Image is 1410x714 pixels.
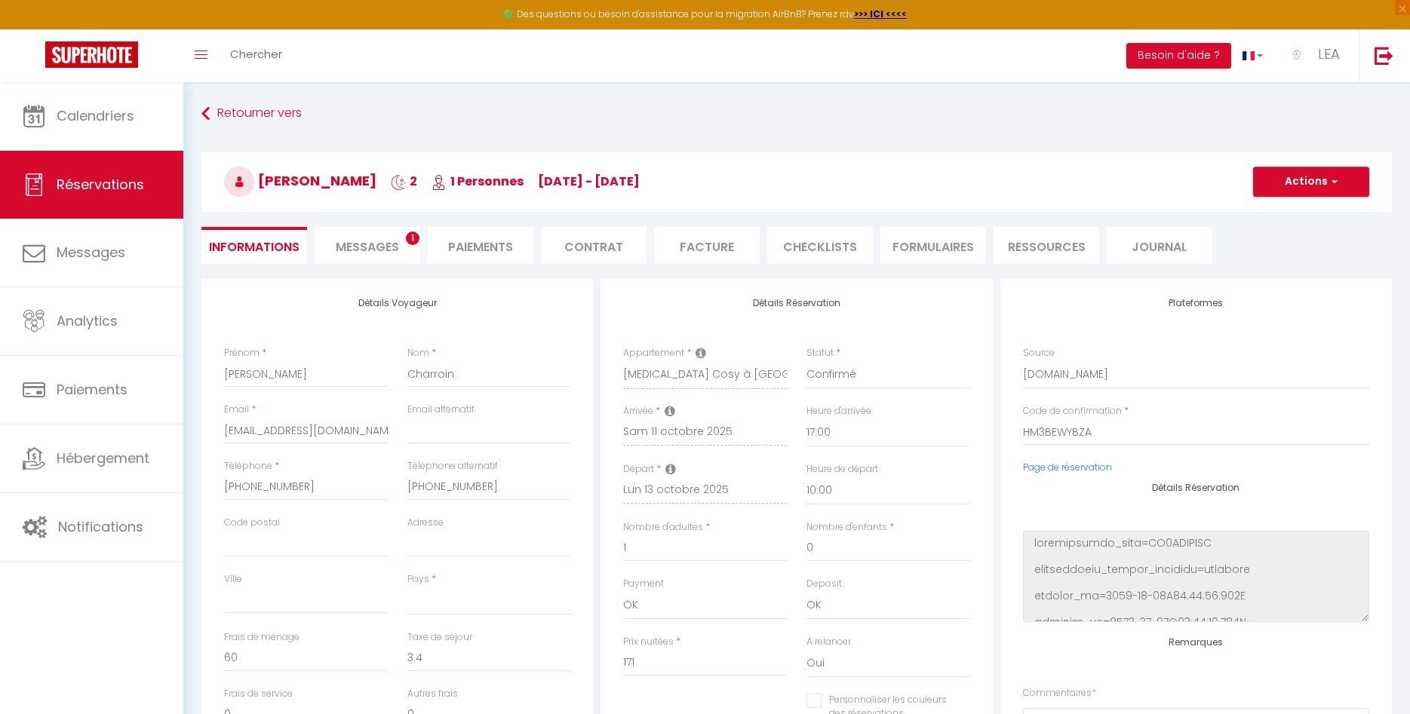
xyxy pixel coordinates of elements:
[219,29,293,82] a: Chercher
[224,346,260,360] label: Prénom
[224,630,300,645] label: Frais de ménage
[623,298,969,308] h4: Détails Réservation
[407,572,429,587] label: Pays
[57,243,125,262] span: Messages
[406,231,419,245] span: 1
[201,100,1392,127] a: Retourner vers
[57,175,144,194] span: Réservations
[806,635,851,649] label: A relancer
[806,520,887,535] label: Nombre d'enfants
[407,630,472,645] label: Taxe de séjour
[1286,43,1308,66] img: ...
[432,173,524,190] span: 1 Personnes
[57,380,127,399] span: Paiements
[623,404,653,418] label: Arrivée
[407,459,498,473] label: Téléphone alternatif
[1023,461,1112,473] a: Page de réservation
[230,46,282,62] span: Chercher
[654,227,760,264] li: Facture
[57,311,118,330] span: Analytics
[806,346,834,360] label: Statut
[541,227,647,264] li: Contrat
[1023,483,1369,493] h4: Détails Réservation
[623,520,703,535] label: Nombre d'adultes
[407,516,444,530] label: Adresse
[538,173,640,190] span: [DATE] - [DATE]
[806,577,842,591] label: Deposit
[224,403,249,417] label: Email
[1023,404,1122,418] label: Code de confirmation
[1107,227,1212,264] li: Journal
[1126,43,1231,69] button: Besoin d'aide ?
[224,516,280,530] label: Code postal
[224,687,293,701] label: Frais de service
[623,346,684,360] label: Appartement
[806,404,871,418] label: Heure d'arrivée
[767,227,873,264] li: CHECKLISTS
[58,517,143,536] span: Notifications
[224,459,272,473] label: Téléphone
[45,41,138,68] img: Super Booking
[1023,637,1369,648] h4: Remarques
[407,403,475,417] label: Email alternatif
[994,227,1099,264] li: Ressources
[57,106,134,125] span: Calendriers
[623,462,654,477] label: Départ
[623,577,664,591] label: Payment
[391,173,417,190] span: 2
[1023,298,1369,308] h4: Plateformes
[224,298,570,308] h4: Détails Voyageur
[1023,346,1055,360] label: Source
[224,572,242,587] label: Ville
[806,462,878,477] label: Heure de départ
[854,8,907,20] a: >>> ICI <<<<
[880,227,986,264] li: FORMULAIRES
[1274,29,1359,82] a: ... LEA
[1023,686,1096,700] label: Commentaires
[1375,46,1393,65] img: logout
[201,227,307,264] li: Informations
[57,449,149,467] span: Hébergement
[1318,44,1340,63] span: LEA
[1253,167,1369,197] button: Actions
[336,238,399,256] span: Messages
[428,227,533,264] li: Paiements
[407,687,458,701] label: Autres frais
[623,635,674,649] label: Prix nuitées
[407,346,429,360] label: Nom
[224,171,376,190] span: [PERSON_NAME]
